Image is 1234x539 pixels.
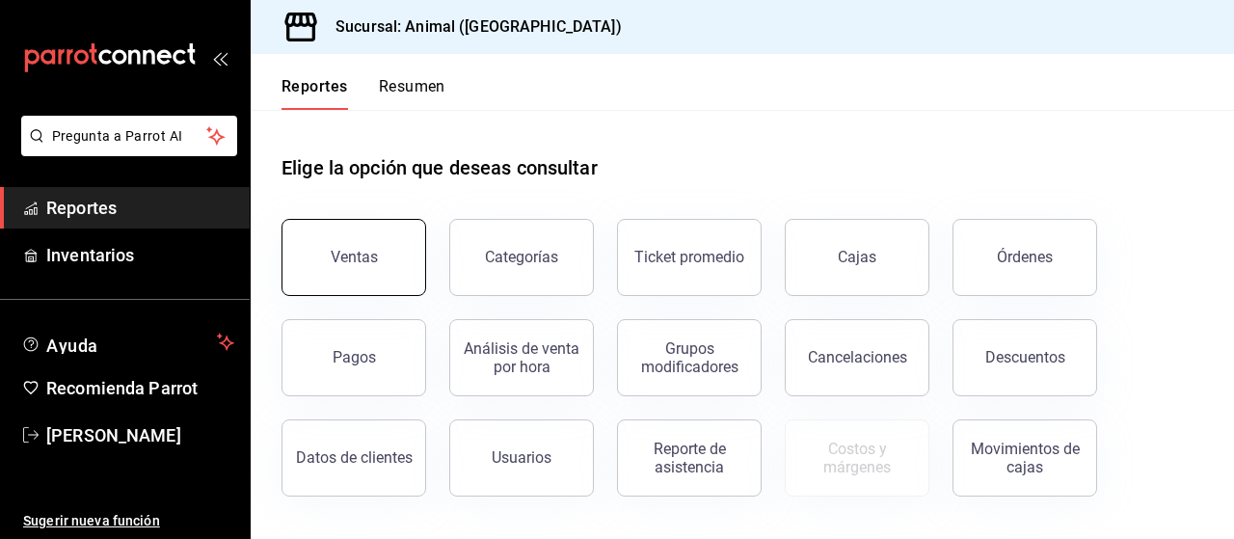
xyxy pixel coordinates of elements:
[21,116,237,156] button: Pregunta a Parrot AI
[46,331,209,354] span: Ayuda
[13,140,237,160] a: Pregunta a Parrot AI
[282,77,348,110] button: Reportes
[333,348,376,366] div: Pagos
[965,440,1085,476] div: Movimientos de cajas
[46,375,234,401] span: Recomienda Parrot
[634,248,744,266] div: Ticket promedio
[485,248,558,266] div: Categorías
[630,440,749,476] div: Reporte de asistencia
[449,319,594,396] button: Análisis de venta por hora
[492,448,551,467] div: Usuarios
[952,419,1097,497] button: Movimientos de cajas
[296,448,413,467] div: Datos de clientes
[617,219,762,296] button: Ticket promedio
[630,339,749,376] div: Grupos modificadores
[46,242,234,268] span: Inventarios
[212,50,228,66] button: open_drawer_menu
[785,319,929,396] button: Cancelaciones
[449,419,594,497] button: Usuarios
[282,77,445,110] div: navigation tabs
[282,319,426,396] button: Pagos
[379,77,445,110] button: Resumen
[785,419,929,497] button: Contrata inventarios para ver este reporte
[808,348,907,366] div: Cancelaciones
[797,440,917,476] div: Costos y márgenes
[785,219,929,296] a: Cajas
[617,319,762,396] button: Grupos modificadores
[52,126,207,147] span: Pregunta a Parrot AI
[462,339,581,376] div: Análisis de venta por hora
[952,219,1097,296] button: Órdenes
[320,15,622,39] h3: Sucursal: Animal ([GEOGRAPHIC_DATA])
[997,248,1053,266] div: Órdenes
[46,195,234,221] span: Reportes
[282,153,598,182] h1: Elige la opción que deseas consultar
[617,419,762,497] button: Reporte de asistencia
[282,219,426,296] button: Ventas
[46,422,234,448] span: [PERSON_NAME]
[838,246,877,269] div: Cajas
[449,219,594,296] button: Categorías
[23,511,234,531] span: Sugerir nueva función
[952,319,1097,396] button: Descuentos
[331,248,378,266] div: Ventas
[985,348,1065,366] div: Descuentos
[282,419,426,497] button: Datos de clientes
